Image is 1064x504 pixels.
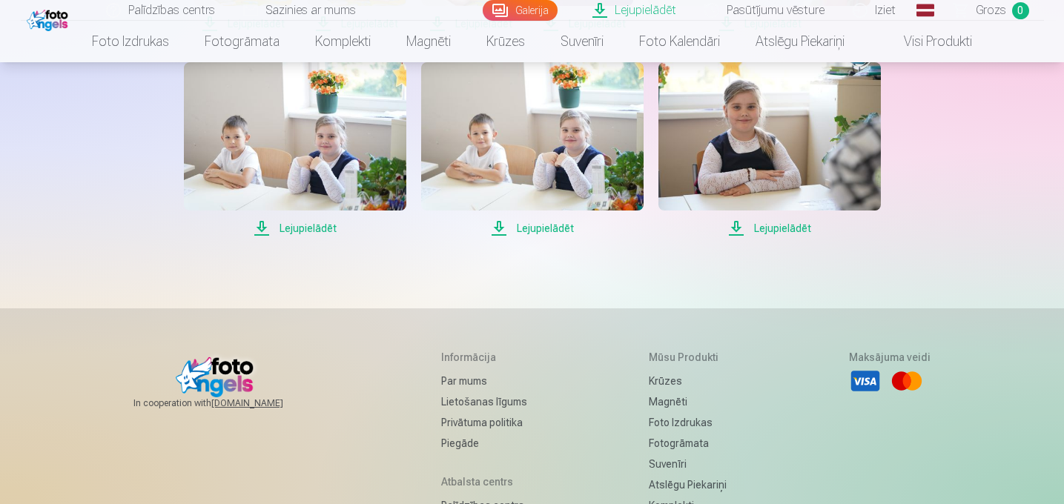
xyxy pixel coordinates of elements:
[849,350,931,365] h5: Maksājuma veidi
[649,474,727,495] a: Atslēgu piekariņi
[649,391,727,412] a: Magnēti
[441,350,527,365] h5: Informācija
[543,21,621,62] a: Suvenīri
[649,412,727,433] a: Foto izdrukas
[297,21,389,62] a: Komplekti
[649,371,727,391] a: Krūzes
[469,21,543,62] a: Krūzes
[184,219,406,237] span: Lejupielādēt
[1012,2,1029,19] span: 0
[658,219,881,237] span: Lejupielādēt
[649,454,727,474] a: Suvenīri
[976,1,1006,19] span: Grozs
[187,21,297,62] a: Fotogrāmata
[441,371,527,391] a: Par mums
[890,365,923,397] li: Mastercard
[621,21,738,62] a: Foto kalendāri
[658,62,881,237] a: Lejupielādēt
[389,21,469,62] a: Magnēti
[441,474,527,489] h5: Atbalsta centrs
[421,62,644,237] a: Lejupielādēt
[27,6,72,31] img: /fa1
[849,365,882,397] li: Visa
[862,21,990,62] a: Visi produkti
[649,433,727,454] a: Fotogrāmata
[421,219,644,237] span: Lejupielādēt
[184,62,406,237] a: Lejupielādēt
[133,397,319,409] span: In cooperation with
[441,433,527,454] a: Piegāde
[211,397,319,409] a: [DOMAIN_NAME]
[74,21,187,62] a: Foto izdrukas
[441,412,527,433] a: Privātuma politika
[738,21,862,62] a: Atslēgu piekariņi
[649,350,727,365] h5: Mūsu produkti
[441,391,527,412] a: Lietošanas līgums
